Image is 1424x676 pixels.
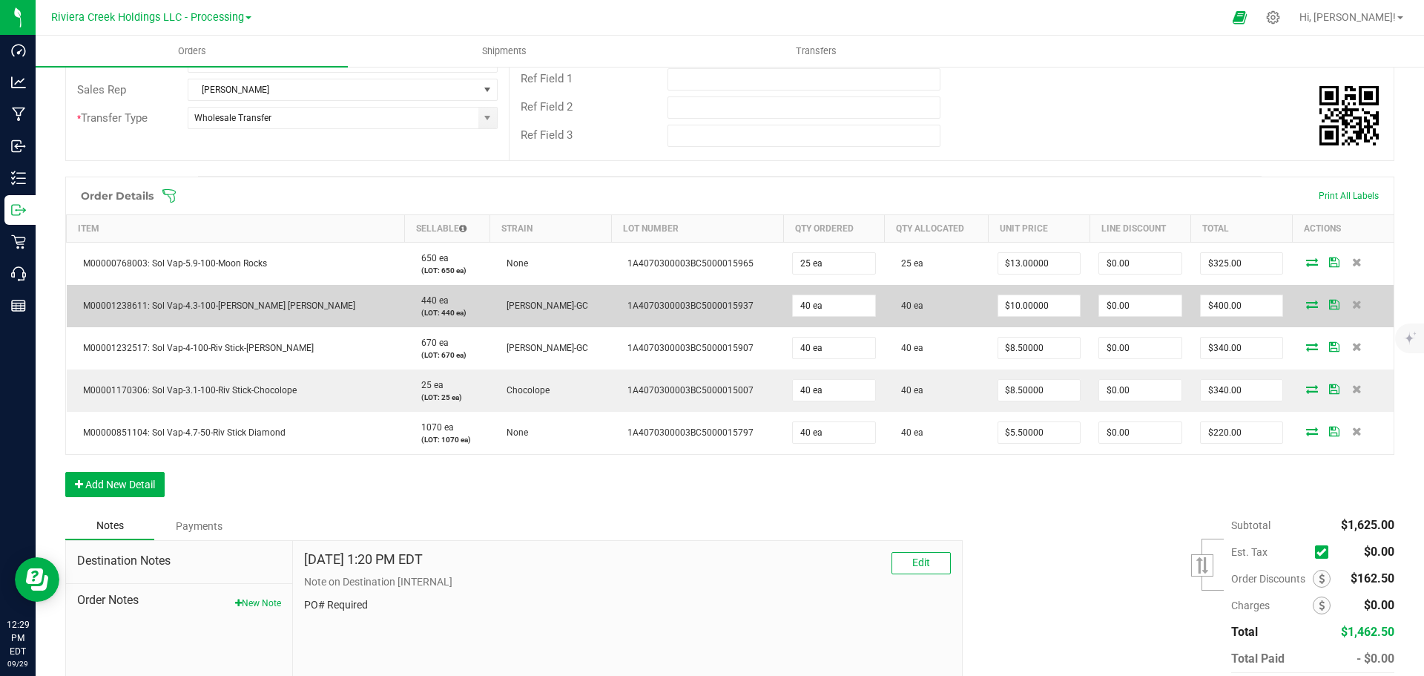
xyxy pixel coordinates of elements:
a: Orders [36,36,348,67]
span: Delete Order Detail [1345,342,1368,351]
input: 0 [998,422,1081,443]
a: Transfers [660,36,972,67]
span: Order Notes [77,591,281,609]
span: Save Order Detail [1323,427,1345,436]
span: 1A4070300003BC5000015797 [620,427,754,438]
input: 0 [1201,295,1283,316]
span: Ref Field 2 [521,100,573,114]
span: None [499,427,528,438]
th: Unit Price [989,214,1090,242]
span: 650 ea [414,253,449,263]
span: Total Paid [1231,652,1285,666]
input: 0 [793,295,875,316]
input: 0 [1099,380,1181,401]
inline-svg: Reports [11,298,26,313]
span: Shipments [462,45,547,58]
button: New Note [235,597,281,610]
p: (LOT: 1070 ea) [414,434,481,445]
span: Save Order Detail [1323,300,1345,309]
input: 0 [1201,380,1283,401]
span: 40 ea [894,301,923,311]
th: Strain [490,214,612,242]
span: $0.00 [1364,598,1394,612]
img: Scan me! [1319,86,1379,145]
span: - $0.00 [1357,652,1394,666]
span: Delete Order Detail [1345,427,1368,436]
input: 0 [1099,338,1181,358]
span: 440 ea [414,295,449,306]
span: Save Order Detail [1323,384,1345,393]
span: Riviera Creek Holdings LLC - Processing [51,11,244,24]
div: Manage settings [1264,10,1282,24]
th: Qty Allocated [885,214,989,242]
input: 0 [1099,295,1181,316]
p: (LOT: 25 ea) [414,392,481,403]
th: Sellable [405,214,490,242]
span: 1A4070300003BC5000015937 [620,301,754,311]
button: Edit [891,552,951,574]
span: $1,625.00 [1341,518,1394,532]
span: 40 ea [894,385,923,396]
input: 0 [793,380,875,401]
span: Chocolope [499,385,550,396]
p: Note on Destination [INTERNAL] [304,574,951,590]
span: M00001170306: Sol Vap-3.1-100-Riv Stick-Chocolope [76,385,297,396]
input: 0 [1201,253,1283,274]
input: 0 [1201,422,1283,443]
span: M00001232517: Sol Vap-4-100-Riv Stick-[PERSON_NAME] [76,343,314,353]
span: 670 ea [414,338,449,348]
input: 0 [1201,338,1283,358]
span: None [499,258,528,269]
div: Payments [154,513,243,539]
inline-svg: Inbound [11,139,26,154]
span: 1A4070300003BC5000015907 [620,343,754,353]
qrcode: 00009437 [1319,86,1379,145]
span: Ref Field 1 [521,72,573,85]
input: 0 [793,338,875,358]
inline-svg: Retail [11,234,26,249]
inline-svg: Manufacturing [11,107,26,122]
input: 0 [793,253,875,274]
th: Total [1191,214,1293,242]
inline-svg: Call Center [11,266,26,281]
p: 12:29 PM EDT [7,618,29,658]
p: (LOT: 650 ea) [414,265,481,276]
span: Subtotal [1231,519,1270,531]
span: Destination Notes [77,552,281,570]
span: 40 ea [894,343,923,353]
p: (LOT: 440 ea) [414,307,481,318]
span: $1,462.50 [1341,625,1394,639]
inline-svg: Inventory [11,171,26,186]
span: M00001238611: Sol Vap-4.3-100-[PERSON_NAME] [PERSON_NAME] [76,301,355,311]
span: 1070 ea [414,422,454,433]
span: 25 ea [894,258,923,269]
input: 0 [1099,422,1181,443]
iframe: Resource center [15,557,59,602]
span: Transfer Type [77,111,148,125]
h1: Order Details [81,190,154,202]
span: [PERSON_NAME]-GC [499,301,588,311]
inline-svg: Analytics [11,75,26,90]
span: M00000768003: Sol Vap-5.9-100-Moon Rocks [76,258,267,269]
p: 09/29 [7,658,29,669]
th: Qty Ordered [783,214,885,242]
input: 0 [1099,253,1181,274]
input: 0 [793,422,875,443]
th: Line Discount [1090,214,1191,242]
inline-svg: Dashboard [11,43,26,58]
span: 25 ea [414,380,444,390]
span: Delete Order Detail [1345,257,1368,266]
th: Item [67,214,405,242]
span: 1A4070300003BC5000015007 [620,385,754,396]
span: Calculate excise tax [1315,542,1335,562]
span: M00000851104: Sol Vap-4.7-50-Riv Stick Diamond [76,427,286,438]
span: Est. Tax [1231,546,1309,558]
h4: [DATE] 1:20 PM EDT [304,552,423,567]
span: Save Order Detail [1323,257,1345,266]
span: Ref Field 3 [521,128,573,142]
span: Order Discounts [1231,573,1313,585]
span: Open Ecommerce Menu [1223,3,1256,32]
span: $0.00 [1364,545,1394,559]
span: Delete Order Detail [1345,384,1368,393]
inline-svg: Outbound [11,203,26,217]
